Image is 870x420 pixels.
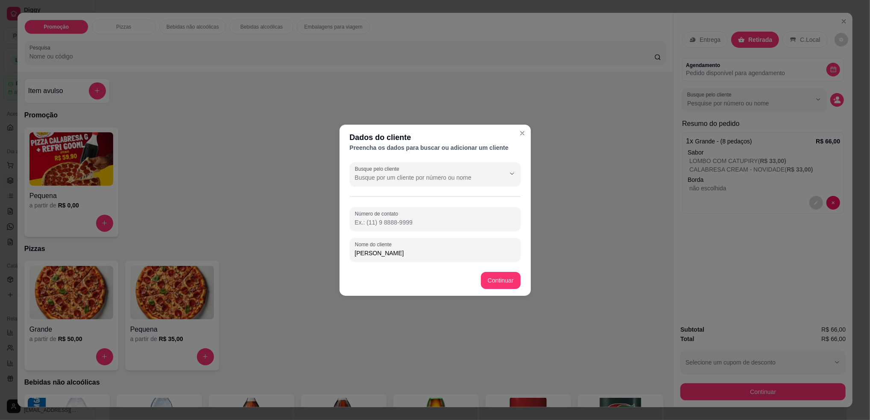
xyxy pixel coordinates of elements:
[355,173,492,182] input: Busque pelo cliente
[350,143,521,152] div: Preencha os dados para buscar ou adicionar um cliente
[481,272,521,289] button: Continuar
[355,241,395,248] label: Nome do cliente
[350,131,521,143] div: Dados do cliente
[355,249,516,257] input: Nome do cliente
[355,165,402,172] label: Busque pelo cliente
[355,210,401,217] label: Número de contato
[505,167,519,181] button: Show suggestions
[516,126,529,140] button: Close
[355,218,516,227] input: Número de contato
